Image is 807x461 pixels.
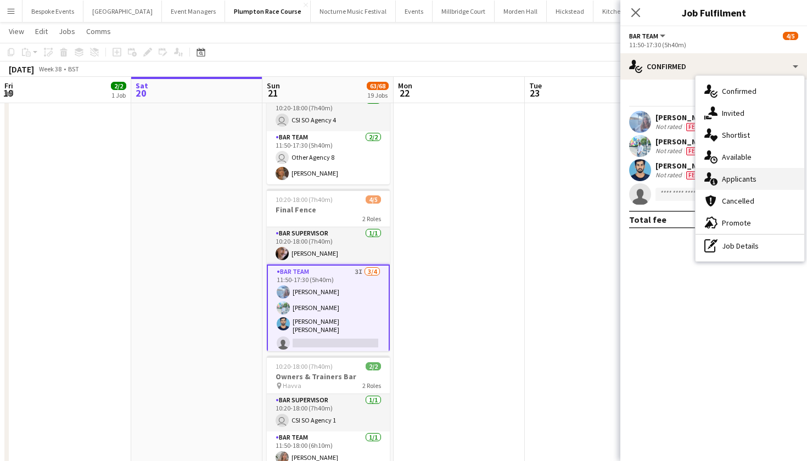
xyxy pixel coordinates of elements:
[696,235,804,257] div: Job Details
[283,381,301,390] span: Havva
[225,1,311,22] button: Plumpton Race Course
[267,131,390,184] app-card-role: Bar Team2/211:50-17:30 (5h40m) Other Agency 8[PERSON_NAME]
[655,122,684,131] div: Not rated
[367,91,388,99] div: 19 Jobs
[684,147,703,155] div: Crew has different fees then in role
[396,87,412,99] span: 22
[3,87,13,99] span: 19
[276,195,333,204] span: 10:20-18:00 (7h40m)
[529,81,542,91] span: Tue
[655,113,714,122] div: [PERSON_NAME]
[267,189,390,351] app-job-card: 10:20-18:00 (7h40m)4/5Final Fence2 RolesBar Supervisor1/110:20-18:00 (7h40m)[PERSON_NAME]Bar Team...
[162,1,225,22] button: Event Managers
[547,1,593,22] button: Hickstead
[398,81,412,91] span: Mon
[83,1,162,22] button: [GEOGRAPHIC_DATA]
[655,147,684,155] div: Not rated
[433,1,495,22] button: Millbridge Court
[722,152,752,162] span: Available
[267,205,390,215] h3: Final Fence
[9,26,24,36] span: View
[362,381,381,390] span: 2 Roles
[686,171,700,179] span: Fee
[35,26,48,36] span: Edit
[655,137,714,147] div: [PERSON_NAME]
[31,24,52,38] a: Edit
[366,362,381,370] span: 2/2
[4,81,13,91] span: Fri
[722,86,756,96] span: Confirmed
[267,227,390,265] app-card-role: Bar Supervisor1/110:20-18:00 (7h40m)[PERSON_NAME]
[311,1,396,22] button: Nocturne Music Festival
[629,32,658,40] span: Bar Team
[36,65,64,73] span: Week 38
[134,87,148,99] span: 20
[495,1,547,22] button: Morden Hall
[629,41,798,49] div: 11:50-17:30 (5h40m)
[783,32,798,40] span: 4/5
[366,195,381,204] span: 4/5
[593,1,634,22] button: Kitchen
[367,82,389,90] span: 63/68
[620,5,807,20] h3: Job Fulfilment
[267,372,390,381] h3: Owners & Trainers Bar
[722,174,756,184] span: Applicants
[629,32,667,40] button: Bar Team
[267,81,280,91] span: Sun
[722,130,750,140] span: Shortlist
[722,196,754,206] span: Cancelled
[265,87,280,99] span: 21
[86,26,111,36] span: Comms
[722,108,744,118] span: Invited
[136,81,148,91] span: Sat
[267,94,390,131] app-card-role: Bar Supervisor1/110:20-18:00 (7h40m) CSI SO Agency 4
[655,161,774,171] div: [PERSON_NAME] [PERSON_NAME]
[362,215,381,223] span: 2 Roles
[54,24,80,38] a: Jobs
[82,24,115,38] a: Comms
[528,87,542,99] span: 23
[684,122,703,131] div: Crew has different fees then in role
[620,53,807,80] div: Confirmed
[396,1,433,22] button: Events
[68,65,79,73] div: BST
[111,82,126,90] span: 2/2
[111,91,126,99] div: 1 Job
[4,24,29,38] a: View
[59,26,75,36] span: Jobs
[655,171,684,179] div: Not rated
[9,64,34,75] div: [DATE]
[629,214,666,225] div: Total fee
[267,265,390,355] app-card-role: Bar Team3I3/411:50-17:30 (5h40m)[PERSON_NAME][PERSON_NAME][PERSON_NAME] [PERSON_NAME]
[686,147,700,155] span: Fee
[23,1,83,22] button: Bespoke Events
[684,171,703,179] div: Crew has different fees then in role
[267,394,390,431] app-card-role: Bar Supervisor1/110:20-18:00 (7h40m) CSI SO Agency 1
[276,362,333,370] span: 10:20-18:00 (7h40m)
[267,55,390,184] app-job-card: 10:20-18:00 (7h40m)3/3Chasers Bar [PERSON_NAME]2 RolesBar Supervisor1/110:20-18:00 (7h40m) CSI SO...
[722,218,751,228] span: Promote
[686,123,700,131] span: Fee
